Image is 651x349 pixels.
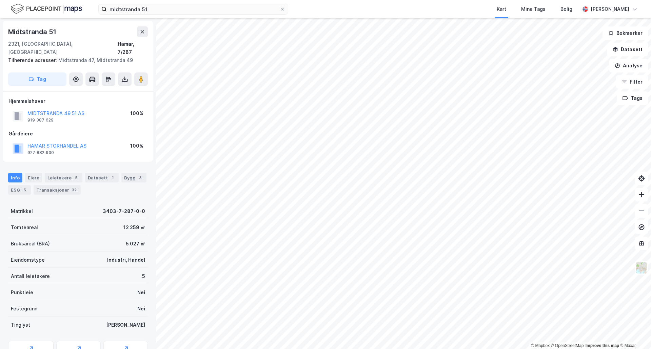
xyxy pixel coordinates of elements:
[607,43,648,56] button: Datasett
[121,173,146,182] div: Bygg
[8,97,147,105] div: Hjemmelshaver
[71,187,78,193] div: 32
[137,174,144,181] div: 3
[11,305,37,313] div: Festegrunn
[617,317,651,349] iframe: Chat Widget
[11,288,33,297] div: Punktleie
[142,272,145,280] div: 5
[85,173,119,182] div: Datasett
[130,109,143,117] div: 100%
[21,187,28,193] div: 5
[137,288,145,297] div: Nei
[137,305,145,313] div: Nei
[103,207,145,215] div: 3403-7-287-0-0
[109,174,116,181] div: 1
[25,173,42,182] div: Eiere
[8,72,66,86] button: Tag
[8,26,58,37] div: Midtstranda 51
[11,207,33,215] div: Matrikkel
[118,40,148,56] div: Hamar, 7/287
[11,256,45,264] div: Eiendomstype
[616,75,648,89] button: Filter
[8,40,118,56] div: 2321, [GEOGRAPHIC_DATA], [GEOGRAPHIC_DATA]
[8,173,22,182] div: Info
[497,5,506,13] div: Kart
[8,56,142,64] div: Midtstranda 47, Midtstranda 49
[521,5,546,13] div: Mine Tags
[45,173,82,182] div: Leietakere
[531,343,550,348] a: Mapbox
[106,321,145,329] div: [PERSON_NAME]
[8,130,147,138] div: Gårdeiere
[107,256,145,264] div: Industri, Handel
[27,150,54,155] div: 927 882 930
[11,223,38,232] div: Tomteareal
[107,4,280,14] input: Søk på adresse, matrikkel, gårdeiere, leietakere eller personer
[11,272,50,280] div: Antall leietakere
[126,240,145,248] div: 5 027 ㎡
[609,59,648,72] button: Analyse
[591,5,629,13] div: [PERSON_NAME]
[130,142,143,150] div: 100%
[586,343,619,348] a: Improve this map
[635,261,648,274] img: Z
[11,321,30,329] div: Tinglyst
[617,91,648,105] button: Tags
[73,174,80,181] div: 5
[123,223,145,232] div: 12 259 ㎡
[11,3,82,15] img: logo.f888ab2527a4732fd821a326f86c7f29.svg
[34,185,81,195] div: Transaksjoner
[551,343,584,348] a: OpenStreetMap
[8,185,31,195] div: ESG
[11,240,50,248] div: Bruksareal (BRA)
[8,57,58,63] span: Tilhørende adresser:
[27,117,54,123] div: 919 387 629
[603,26,648,40] button: Bokmerker
[617,317,651,349] div: Kontrollprogram for chat
[560,5,572,13] div: Bolig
